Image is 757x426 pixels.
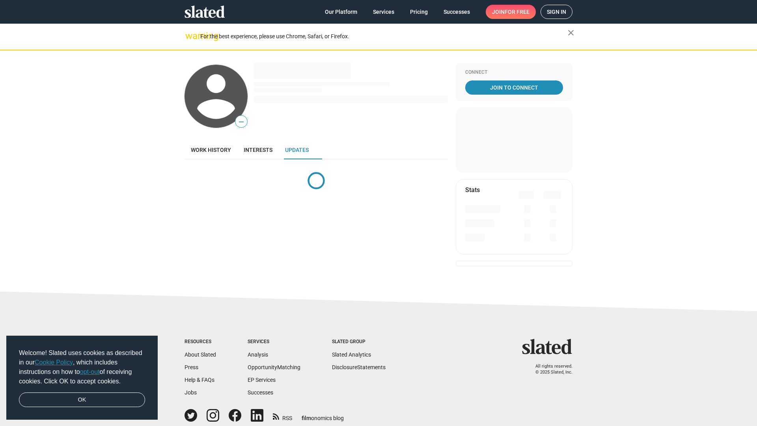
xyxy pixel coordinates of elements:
a: Services [367,5,401,19]
span: Welcome! Slated uses cookies as described in our , which includes instructions on how to of recei... [19,348,145,386]
a: Joinfor free [486,5,536,19]
a: dismiss cookie message [19,392,145,407]
a: Analysis [248,351,268,358]
a: filmonomics blog [302,408,344,422]
span: Interests [244,147,272,153]
a: DisclosureStatements [332,364,386,370]
a: EP Services [248,377,276,383]
mat-icon: warning [185,31,195,41]
a: RSS [273,410,292,422]
div: Slated Group [332,339,386,345]
a: Successes [248,389,273,396]
a: Our Platform [319,5,364,19]
a: About Slated [185,351,216,358]
a: Sign in [541,5,572,19]
span: Services [373,5,394,19]
span: Work history [191,147,231,153]
span: — [235,117,247,127]
div: cookieconsent [6,336,158,420]
mat-card-title: Stats [465,186,480,194]
span: Join [492,5,530,19]
span: film [302,415,311,421]
a: Jobs [185,389,197,396]
span: Successes [444,5,470,19]
span: Our Platform [325,5,357,19]
a: OpportunityMatching [248,364,300,370]
span: for free [505,5,530,19]
div: For the best experience, please use Chrome, Safari, or Firefox. [200,31,568,42]
a: Join To Connect [465,80,563,95]
div: Connect [465,69,563,76]
a: Press [185,364,198,370]
a: Updates [279,140,315,159]
mat-icon: close [566,28,576,37]
p: All rights reserved. © 2025 Slated, Inc. [527,364,572,375]
a: opt-out [80,368,100,375]
span: Join To Connect [467,80,561,95]
a: Interests [237,140,279,159]
div: Resources [185,339,216,345]
a: Help & FAQs [185,377,214,383]
span: Sign in [547,5,566,19]
span: Updates [285,147,309,153]
a: Pricing [404,5,434,19]
a: Slated Analytics [332,351,371,358]
a: Cookie Policy [35,359,73,366]
span: Pricing [410,5,428,19]
div: Services [248,339,300,345]
a: Work history [185,140,237,159]
a: Successes [437,5,476,19]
